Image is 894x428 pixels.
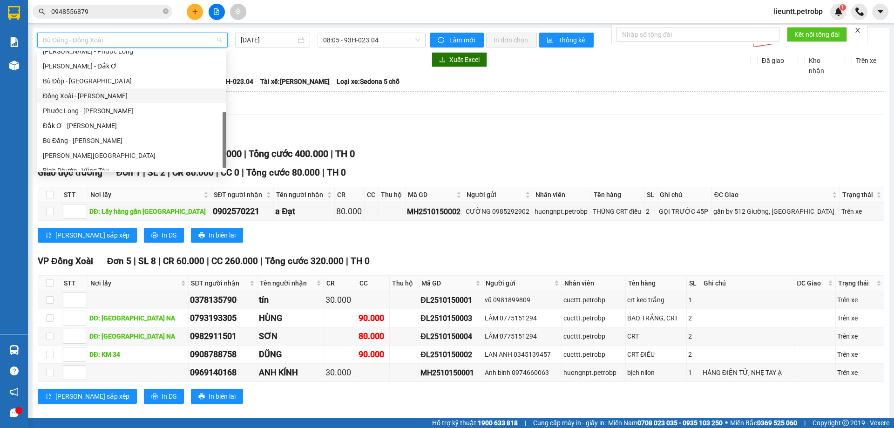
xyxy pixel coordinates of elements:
div: Lộc Ninh - Hồ Chí Minh [37,148,226,163]
div: SƠN [259,330,323,343]
span: Miền Bắc [730,418,797,428]
span: Trên xe [852,55,880,66]
span: sync [438,37,446,44]
span: Giao dọc đường [38,167,102,178]
span: Đã giao [758,55,788,66]
button: plus [187,4,203,20]
img: warehouse-icon [9,345,19,355]
th: Tên hàng [591,187,644,203]
div: Bù Đăng - [PERSON_NAME] [43,136,221,146]
th: STT [61,187,88,203]
span: ĐC Giao [714,190,830,200]
div: MH2510150002 [407,206,462,217]
th: CR [335,187,365,203]
div: cucttt.petrobp [563,313,624,323]
div: crt keo trắng [627,295,685,305]
div: Trên xe [837,331,882,341]
div: ĐL2510150001 [420,294,481,306]
button: printerIn biên lai [191,389,243,404]
span: TH 0 [327,167,346,178]
div: ĐL2510150002 [420,349,481,360]
span: CC 0 [221,167,239,178]
div: ANH KÍNH [259,366,323,379]
td: 0902570221 [211,203,274,221]
th: CR [324,276,357,291]
div: BAO TRẮNG, CRT [627,313,685,323]
button: file-add [209,4,225,20]
strong: 0369 525 060 [757,419,797,427]
div: Trên xe [837,313,882,323]
span: | [207,256,209,266]
div: Anh bình 0974660063 [485,367,560,378]
span: | [346,256,348,266]
span: Bù Đăng - Đồng Xoài [43,33,222,47]
div: Trên xe [837,295,882,305]
th: Nhân viên [562,276,626,291]
th: STT [61,276,88,291]
div: Bù Đốp - Hồ Chí Minh [37,74,226,88]
span: Đơn 1 [116,167,141,178]
div: Bình Phước - Vũng Tàu [37,163,226,178]
span: Trạng thái [838,278,874,288]
div: 2 [688,349,699,360]
div: DĐ: [GEOGRAPHIC_DATA] NA [89,331,187,341]
td: 0908788758 [189,346,257,364]
span: Loại xe: Sedona 5 chỗ [337,76,400,87]
button: Kết nối tổng đài [787,27,847,42]
div: DĐ: [GEOGRAPHIC_DATA] NA [89,313,187,323]
td: ĐL2510150001 [419,291,483,309]
span: Cung cấp máy in - giấy in: [533,418,606,428]
div: huongnpt.petrobp [535,206,589,217]
th: Thu hộ [390,276,419,291]
div: huongnpt.petrobp [563,367,624,378]
span: Thống kê [558,35,586,45]
span: Tên người nhận [276,190,325,200]
button: printerIn biên lai [191,228,243,243]
span: [PERSON_NAME] sắp xếp [55,391,129,401]
div: Bù Đốp - [GEOGRAPHIC_DATA] [43,76,221,86]
strong: 1900 633 818 [478,419,518,427]
td: 0378135790 [189,291,257,309]
div: a Đạt [275,205,333,218]
td: 0969140168 [189,364,257,382]
span: sort-ascending [45,232,52,239]
div: 90.000 [359,348,388,361]
div: 0908788758 [190,348,255,361]
span: Làm mới [449,35,476,45]
div: Bù Đăng - Hồ Chí Minh [37,133,226,148]
span: 08:05 - 93H-023.04 [323,33,420,47]
span: | [525,418,526,428]
span: printer [151,232,158,239]
img: solution-icon [9,37,19,47]
div: 30.000 [325,366,355,379]
div: tín [259,293,323,306]
span: ĐC Giao [797,278,826,288]
div: 2 [646,206,656,217]
td: DŨNG [257,346,325,364]
img: icon-new-feature [834,7,843,16]
span: Hỗ trợ kỹ thuật: [432,418,518,428]
td: ĐL2510150002 [419,346,483,364]
div: cucttt.petrobp [563,349,624,360]
button: caret-down [872,4,888,20]
span: VP Đồng Xoài [38,256,93,266]
span: Xuất Excel [449,54,480,65]
span: download [439,56,446,64]
span: printer [151,393,158,401]
button: sort-ascending[PERSON_NAME] sắp xếp [38,228,137,243]
span: Kho nhận [805,55,838,76]
td: ĐL2510150004 [419,327,483,346]
span: copyright [842,420,849,426]
div: 80.000 [336,205,363,218]
button: printerIn DS [144,389,184,404]
span: close [854,27,861,34]
span: | [158,256,161,266]
span: ⚪️ [725,421,728,425]
span: Nơi lấy [90,278,179,288]
span: Miền Nam [608,418,723,428]
span: CC 260.000 [211,256,258,266]
span: close-circle [163,8,169,14]
div: LÂM 0775151294 [485,331,560,341]
div: [PERSON_NAME] - Phước Long [43,46,221,56]
span: printer [198,393,205,401]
